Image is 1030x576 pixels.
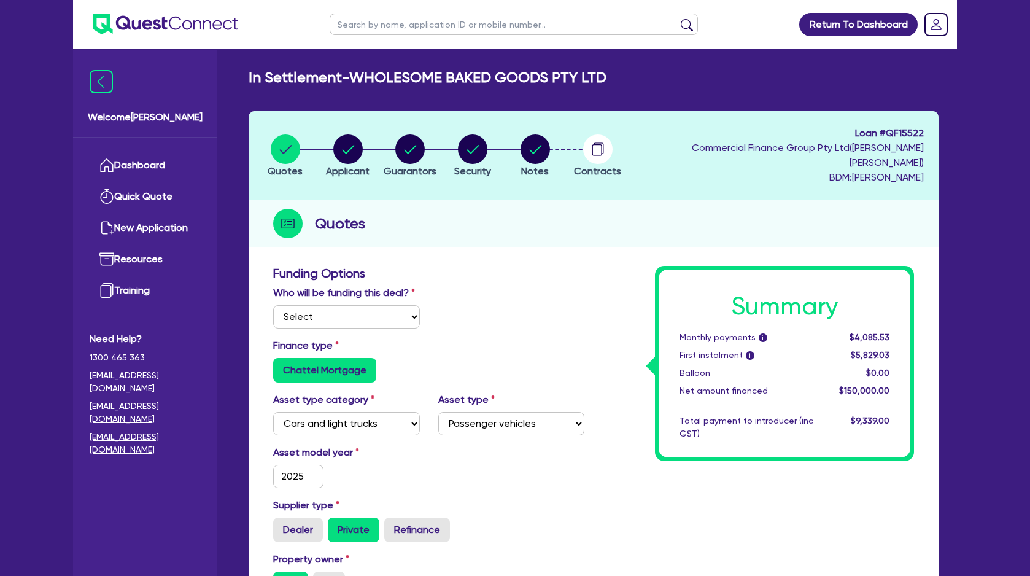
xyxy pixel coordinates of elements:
div: First instalment [670,349,823,362]
a: Quick Quote [90,181,201,212]
a: Dashboard [90,150,201,181]
a: Return To Dashboard [799,13,918,36]
h1: Summary [680,292,889,321]
span: $150,000.00 [839,386,889,395]
button: Contracts [573,134,622,179]
span: Notes [521,165,549,177]
a: Training [90,275,201,306]
label: Asset type category [273,392,374,407]
span: Applicant [326,165,370,177]
label: Who will be funding this deal? [273,286,415,300]
span: Commercial Finance Group Pty Ltd ( [PERSON_NAME] [PERSON_NAME] ) [692,142,924,168]
button: Security [454,134,492,179]
label: Asset type [438,392,495,407]
button: Notes [520,134,551,179]
a: [EMAIL_ADDRESS][DOMAIN_NAME] [90,369,201,395]
span: Security [454,165,491,177]
span: $9,339.00 [851,416,889,426]
span: Quotes [268,165,303,177]
button: Applicant [325,134,370,179]
h3: Funding Options [273,266,584,281]
span: $5,829.03 [851,350,889,360]
label: Private [328,518,379,542]
span: $4,085.53 [850,332,889,342]
label: Refinance [384,518,450,542]
img: quick-quote [99,189,114,204]
span: i [759,333,767,342]
span: BDM: [PERSON_NAME] [632,170,924,185]
a: Dropdown toggle [920,9,952,41]
label: Finance type [273,338,339,353]
div: Monthly payments [670,331,823,344]
button: Quotes [267,134,303,179]
span: $0.00 [866,368,889,378]
label: Asset model year [264,445,429,460]
span: Contracts [574,165,621,177]
img: icon-menu-close [90,70,113,93]
label: Property owner [273,552,349,567]
a: [EMAIL_ADDRESS][DOMAIN_NAME] [90,430,201,456]
div: Net amount financed [670,384,823,397]
img: step-icon [273,209,303,238]
h2: Quotes [315,212,365,235]
label: Chattel Mortgage [273,358,376,383]
label: Supplier type [273,498,339,513]
button: Guarantors [383,134,437,179]
span: i [746,351,754,360]
h2: In Settlement - WHOLESOME BAKED GOODS PTY LTD [249,69,606,87]
div: Total payment to introducer (inc GST) [670,414,823,440]
input: Search by name, application ID or mobile number... [330,14,698,35]
a: New Application [90,212,201,244]
span: 1300 465 363 [90,351,201,364]
div: Balloon [670,367,823,379]
span: Need Help? [90,332,201,346]
img: resources [99,252,114,267]
span: Welcome [PERSON_NAME] [88,110,203,125]
img: quest-connect-logo-blue [93,14,238,34]
a: [EMAIL_ADDRESS][DOMAIN_NAME] [90,400,201,426]
label: Dealer [273,518,323,542]
span: Guarantors [384,165,436,177]
img: training [99,283,114,298]
span: Loan # QF15522 [632,126,924,141]
a: Resources [90,244,201,275]
img: new-application [99,220,114,235]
